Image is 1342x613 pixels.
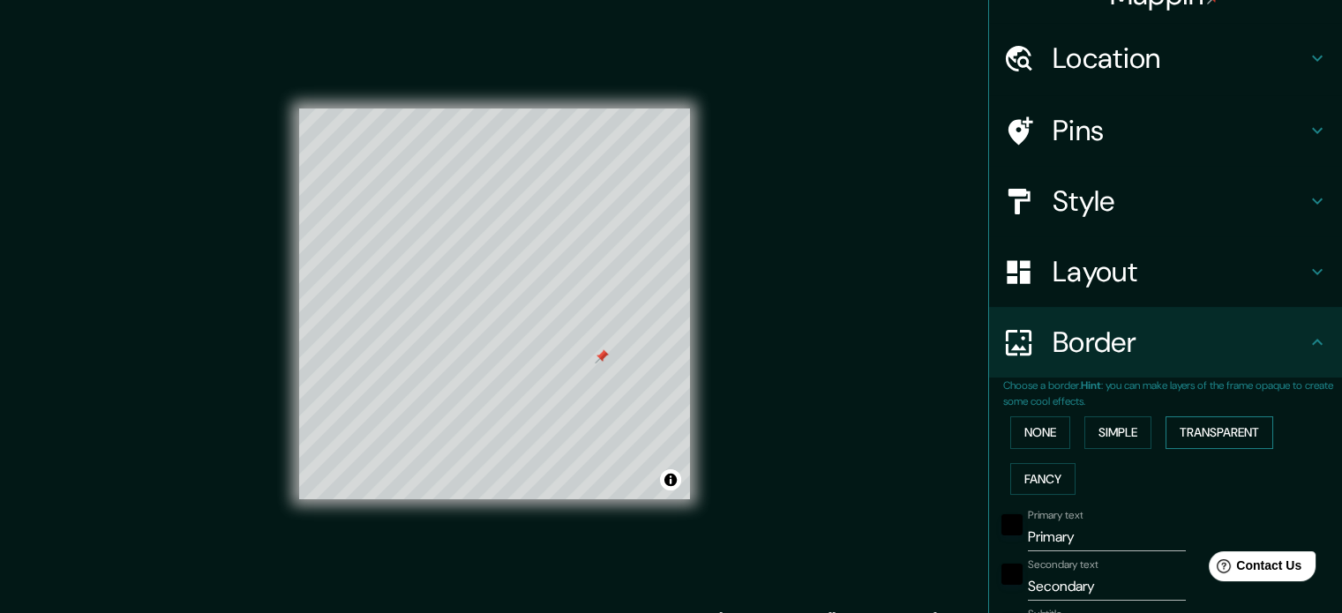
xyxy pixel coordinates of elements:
[1081,378,1101,392] b: Hint
[989,307,1342,378] div: Border
[1001,564,1023,585] button: black
[1001,514,1023,535] button: black
[1028,557,1098,572] label: Secondary text
[1010,416,1070,449] button: None
[1166,416,1273,449] button: Transparent
[1185,544,1323,594] iframe: Help widget launcher
[1053,254,1307,289] h4: Layout
[1053,183,1307,219] h4: Style
[1084,416,1151,449] button: Simple
[989,166,1342,236] div: Style
[1053,325,1307,360] h4: Border
[1010,463,1076,496] button: Fancy
[1003,378,1342,409] p: Choose a border. : you can make layers of the frame opaque to create some cool effects.
[660,469,681,490] button: Toggle attribution
[1053,41,1307,76] h4: Location
[989,23,1342,93] div: Location
[1053,113,1307,148] h4: Pins
[1028,508,1083,523] label: Primary text
[989,236,1342,307] div: Layout
[989,95,1342,166] div: Pins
